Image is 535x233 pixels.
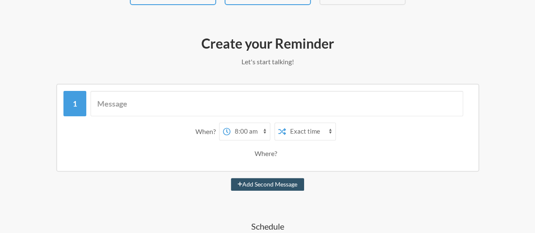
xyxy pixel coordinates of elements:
div: Where? [255,145,280,162]
button: Add Second Message [231,178,304,191]
h4: Schedule [25,220,510,232]
p: Let's start talking! [25,57,510,67]
div: When? [195,123,219,140]
input: Message [91,91,463,116]
h2: Create your Reminder [25,35,510,52]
